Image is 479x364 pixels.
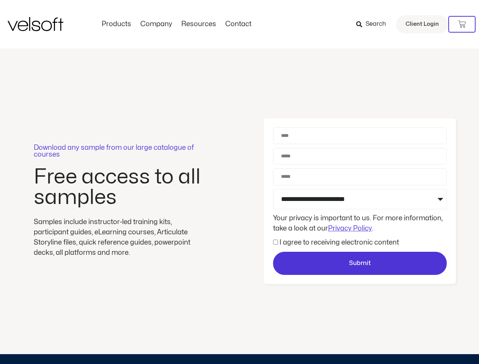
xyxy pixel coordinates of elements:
[8,17,63,31] img: Velsoft Training Materials
[271,213,449,234] div: Your privacy is important to us. For more information, take a look at our .
[273,252,447,275] button: Submit
[280,239,399,246] label: I agree to receiving electronic content
[34,167,204,208] h2: Free access to all samples
[177,20,221,28] a: ResourcesMenu Toggle
[356,18,391,31] a: Search
[221,20,256,28] a: ContactMenu Toggle
[34,144,204,158] p: Download any sample from our large catalogue of courses
[328,225,372,232] a: Privacy Policy
[405,19,439,29] span: Client Login
[396,15,448,33] a: Client Login
[97,20,256,28] nav: Menu
[97,20,136,28] a: ProductsMenu Toggle
[349,259,371,268] span: Submit
[136,20,177,28] a: CompanyMenu Toggle
[366,19,386,29] span: Search
[34,217,204,258] div: Samples include instructor-led training kits, participant guides, eLearning courses, Articulate S...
